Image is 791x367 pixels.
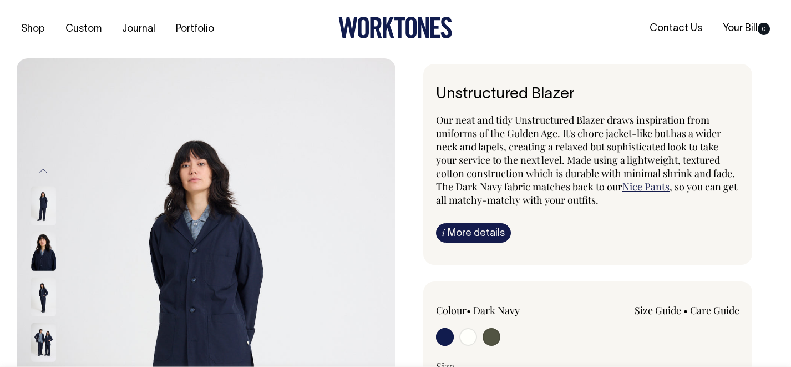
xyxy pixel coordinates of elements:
a: Contact Us [645,19,707,38]
span: , so you can get all matchy-matchy with your outfits. [436,180,737,207]
img: dark-navy [31,278,56,316]
a: Portfolio [171,20,219,38]
a: Care Guide [690,304,739,317]
a: iMore details [436,223,511,243]
img: dark-navy [31,323,56,362]
a: Nice Pants [622,180,670,193]
img: dark-navy [31,232,56,271]
h6: Unstructured Blazer [436,86,739,103]
a: Shop [17,20,49,38]
a: Your Bill0 [718,19,774,38]
button: Previous [35,158,52,183]
img: dark-navy [31,187,56,225]
a: Journal [118,20,160,38]
a: Size Guide [635,304,681,317]
span: • [683,304,688,317]
div: Colour [436,304,557,317]
span: • [467,304,471,317]
a: Custom [61,20,106,38]
span: Our neat and tidy Unstructured Blazer draws inspiration from uniforms of the Golden Age. It's cho... [436,113,735,193]
span: 0 [758,23,770,35]
span: i [442,227,445,238]
label: Dark Navy [473,304,520,317]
